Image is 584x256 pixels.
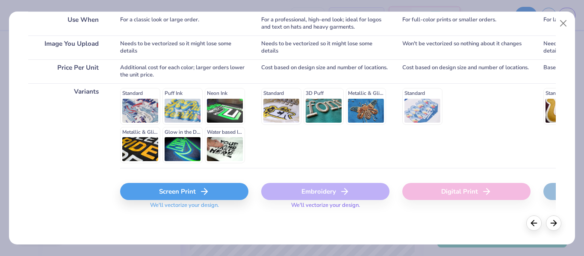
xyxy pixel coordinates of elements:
button: Close [555,15,571,32]
div: Embroidery [261,183,389,200]
div: Use When [28,12,107,35]
div: Additional cost for each color; larger orders lower the unit price. [120,59,248,83]
div: Needs to be vectorized so it might lose some details [120,35,248,59]
div: Won't be vectorized so nothing about it changes [402,35,531,59]
div: For a classic look or large order. [120,12,248,35]
div: Needs to be vectorized so it might lose some details [261,35,389,59]
span: We'll vectorize your design. [147,202,222,214]
div: Variants [28,83,107,168]
div: Digital Print [402,183,531,200]
div: For full-color prints or smaller orders. [402,12,531,35]
div: Screen Print [120,183,248,200]
div: Image You Upload [28,35,107,59]
div: Cost based on design size and number of locations. [402,59,531,83]
span: We'll vectorize your design. [288,202,363,214]
div: Cost based on design size and number of locations. [261,59,389,83]
div: For a professional, high-end look; ideal for logos and text on hats and heavy garments. [261,12,389,35]
div: Price Per Unit [28,59,107,83]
